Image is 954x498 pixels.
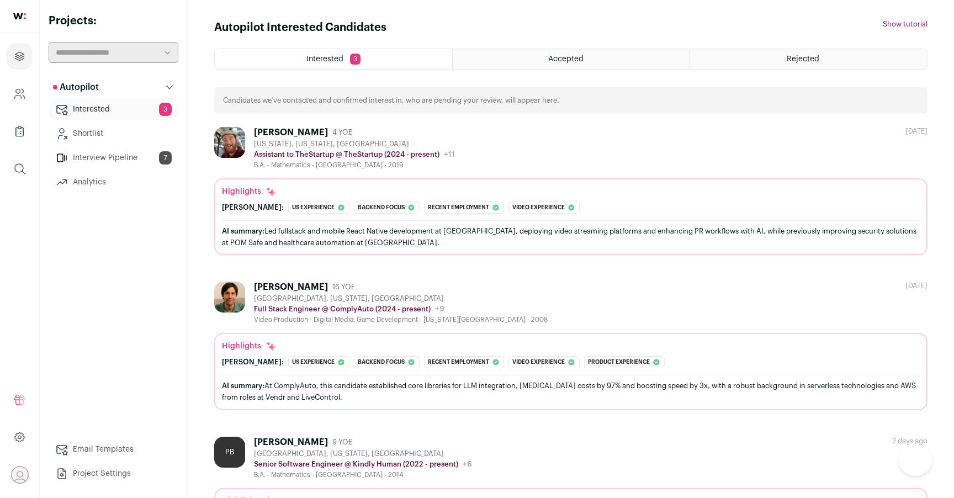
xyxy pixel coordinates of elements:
a: Company Lists [7,118,33,145]
a: Analytics [49,171,178,193]
span: Rejected [787,55,819,63]
button: Show tutorial [883,20,928,29]
div: Video experience [508,202,580,214]
div: [DATE] [905,282,928,290]
a: Rejected [690,49,927,69]
button: Autopilot [49,76,178,98]
div: [GEOGRAPHIC_DATA], [US_STATE], [GEOGRAPHIC_DATA] [254,294,548,303]
div: Highlights [222,186,277,197]
span: +9 [435,305,444,313]
span: AI summary: [222,227,264,235]
p: Candidates we’ve contacted and confirmed interest in, who are pending your review, will appear here. [223,96,559,105]
img: wellfound-shorthand-0d5821cbd27db2630d0214b213865d53afaa358527fdda9d0ea32b1df1b89c2c.svg [13,13,26,19]
span: 9 YOE [332,438,352,447]
div: Us experience [288,356,349,368]
div: Us experience [288,202,349,214]
p: Autopilot [53,81,99,94]
h1: Autopilot Interested Candidates [214,20,386,35]
div: 2 days ago [892,437,928,446]
div: [PERSON_NAME]: [222,358,284,367]
div: [PERSON_NAME] [254,282,328,293]
span: 7 [159,151,172,165]
div: Video experience [508,356,580,368]
a: [PERSON_NAME] 16 YOE [GEOGRAPHIC_DATA], [US_STATE], [GEOGRAPHIC_DATA] Full Stack Engineer @ Compl... [214,282,928,410]
span: 16 YOE [332,283,355,292]
p: Assistant to TheStartup @ TheStartup (2024 - present) [254,150,439,159]
button: Open dropdown [11,466,29,484]
a: Projects [7,43,33,70]
div: [DATE] [905,127,928,136]
div: At ComplyAuto, this candidate established core libraries for LLM integration, [MEDICAL_DATA] cost... [222,380,920,403]
img: 96cfe186ff2322352dae0b75bdb93e108c0e5690c23bc0e6fe1a72c9cc288740.jpg [214,127,245,158]
a: Interested3 [49,98,178,120]
div: [GEOGRAPHIC_DATA], [US_STATE], [GEOGRAPHIC_DATA] [254,449,472,458]
div: Highlights [222,341,277,352]
div: [US_STATE], [US_STATE], [GEOGRAPHIC_DATA] [254,140,455,149]
p: Full Stack Engineer @ ComplyAuto (2024 - present) [254,305,431,314]
div: [PERSON_NAME] [254,437,328,448]
div: Backend focus [354,356,420,368]
div: [PERSON_NAME] [254,127,328,138]
div: Led fullstack and mobile React Native development at [GEOGRAPHIC_DATA], deploying video streaming... [222,225,920,248]
div: Recent employment [424,202,504,214]
div: [PERSON_NAME]: [222,203,284,212]
iframe: Help Scout Beacon - Open [899,443,932,476]
span: Accepted [548,55,584,63]
div: B.A. - Mathematics - [GEOGRAPHIC_DATA] - 2014 [254,470,472,479]
h2: Projects: [49,13,178,29]
a: [PERSON_NAME] 4 YOE [US_STATE], [US_STATE], [GEOGRAPHIC_DATA] Assistant to TheStartup @ TheStartu... [214,127,928,255]
div: Backend focus [354,202,420,214]
a: Interview Pipeline7 [49,147,178,169]
span: +11 [444,151,455,158]
span: 4 YOE [332,128,352,137]
span: 3 [350,54,361,65]
span: Interested [306,55,343,63]
img: 86e429f9db33411b61b09af523819ddee8e1336921d73d877350f0717cf6d31c.jpg [214,282,245,312]
div: Recent employment [424,356,504,368]
span: AI summary: [222,382,264,389]
span: 3 [159,103,172,116]
div: Product experience [584,356,665,368]
span: +6 [463,460,472,468]
div: PB [214,437,245,468]
p: Senior Software Engineer @ Kindly Human (2022 - present) [254,460,458,469]
a: Email Templates [49,438,178,460]
a: Accepted [453,49,690,69]
div: Video Production - Digital Media, Game Development - [US_STATE][GEOGRAPHIC_DATA] - 2008 [254,315,548,324]
a: Project Settings [49,463,178,485]
a: Company and ATS Settings [7,81,33,107]
div: B.A. - Mathematics - [GEOGRAPHIC_DATA] - 2019 [254,161,455,169]
a: Shortlist [49,123,178,145]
